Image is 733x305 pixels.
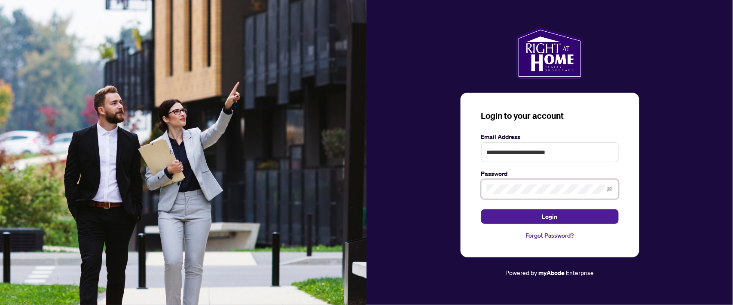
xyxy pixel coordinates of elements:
label: Password [481,169,619,178]
span: Login [542,210,558,223]
span: Powered by [506,269,538,276]
button: Login [481,209,619,224]
label: Email Address [481,132,619,142]
a: Forgot Password? [481,231,619,240]
a: myAbode [539,268,565,278]
h3: Login to your account [481,110,619,122]
span: eye-invisible [607,186,613,192]
img: ma-logo [516,27,583,79]
span: Enterprise [566,269,594,276]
